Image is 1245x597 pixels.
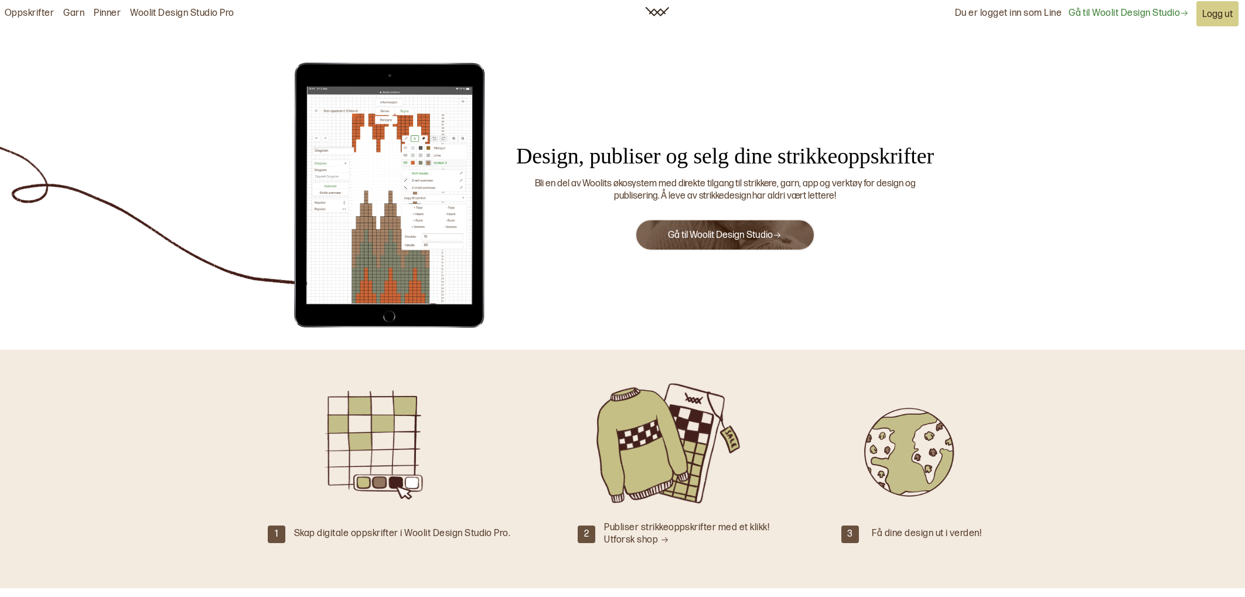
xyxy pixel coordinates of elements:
div: Bli en del av Woolits økosystem med direkte tilgang til strikkere, garn, app og verktøy for desig... [513,178,937,203]
div: 2 [578,526,595,543]
a: Oppskrifter [5,8,54,20]
img: Strikket genser og oppskrift til salg. [590,379,748,508]
div: Skap digitale oppskrifter i Woolit Design Studio Pro. [294,528,510,540]
div: 3 [841,526,859,543]
div: Design, publiser og selg dine strikkeoppskrifter [498,142,952,170]
a: Gå til Woolit Design Studio [1069,8,1189,20]
a: Gå til Woolit Design Studio [668,230,782,241]
a: Utforsk shop [604,534,668,545]
div: 1 [268,526,285,543]
button: Gå til Woolit Design Studio [635,219,814,251]
a: Pinner [94,8,121,20]
div: Publiser strikkeoppskrifter med et klikk! [604,522,769,547]
div: Du er logget inn som Line [955,1,1062,27]
a: Garn [63,8,84,20]
button: Logg ut [1196,1,1239,26]
img: Jordkloden [828,379,986,508]
img: Illustrasjon av Woolit Design Studio Pro [287,60,492,330]
img: Woolit ikon [645,7,669,16]
div: Få dine design ut i verden! [872,528,981,540]
img: Illustrasjon av Woolit Design Studio Pro [306,379,464,508]
a: Woolit Design Studio Pro [130,8,234,20]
